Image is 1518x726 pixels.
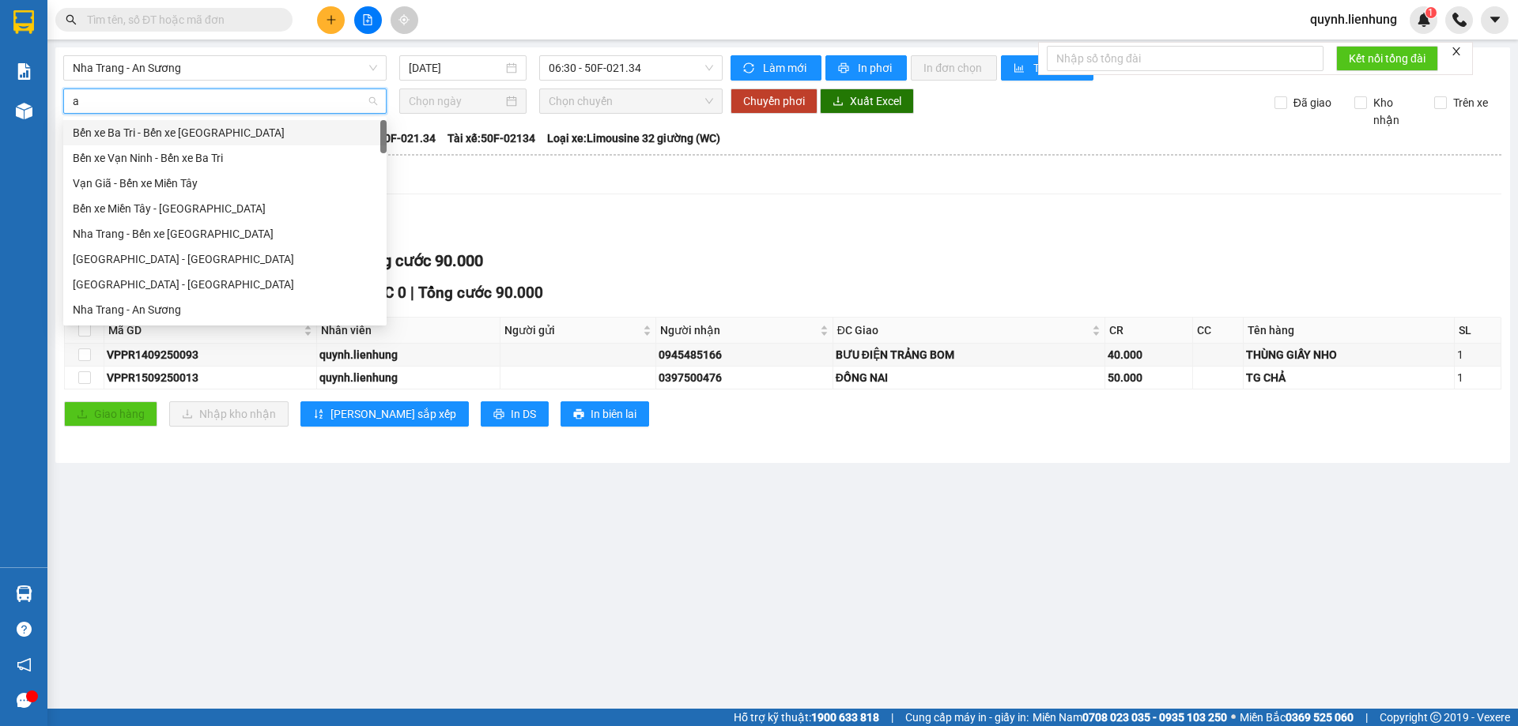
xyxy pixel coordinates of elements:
div: quynh.lienhung [319,369,497,386]
span: Đã giao [1287,94,1338,111]
div: Bến xe Ba Tri - Bến xe Vạn Ninh [63,120,387,145]
div: 40.000 [1108,346,1191,363]
span: Người gửi [504,322,640,339]
strong: 0708 023 035 - 0935 103 250 [1082,711,1227,724]
button: file-add [354,6,382,34]
span: Hỗ trợ kỹ thuật: [734,709,879,726]
strong: 0369 525 060 [1286,711,1354,724]
input: Chọn ngày [409,92,503,110]
div: VPPR1409250093 [107,346,314,363]
div: Bến xe Vạn Ninh - Bến xe Ba Tri [63,145,387,171]
span: sort-ascending [313,408,324,421]
span: file-add [362,14,373,25]
img: solution-icon [16,63,32,80]
img: phone-icon [1452,13,1467,27]
div: 0397500476 [659,369,829,386]
th: CR [1105,318,1194,344]
button: downloadXuất Excel [820,88,914,114]
span: In biên lai [591,405,636,423]
button: printerIn phơi [825,55,907,81]
div: 1 [1457,346,1498,363]
div: Nha Trang - Hà Tiên [63,272,387,297]
span: | [891,709,893,726]
span: In DS [511,405,536,423]
img: logo-vxr [13,10,34,34]
button: printerIn biên lai [561,401,649,427]
div: VPPR1509250013 [107,369,314,386]
span: ĐC Giao [837,322,1089,339]
strong: 1900 633 818 [811,711,879,724]
span: Chọn chuyến [549,89,713,113]
td: VPPR1409250093 [104,344,317,367]
th: Tên hàng [1244,318,1455,344]
button: aim [391,6,418,34]
span: question-circle [17,622,32,637]
div: quynh.lienhung [319,346,497,363]
button: uploadGiao hàng [64,401,157,427]
td: VPPR1509250013 [104,367,317,389]
input: Nhập số tổng đài [1047,46,1324,71]
span: 1 [1428,7,1433,18]
div: ĐỒNG NAI [836,369,1102,386]
span: | [410,284,414,302]
button: downloadNhập kho nhận [169,401,289,427]
div: Nha Trang - An Sương [73,301,377,318]
span: Kết nối tổng đài [1349,50,1425,67]
button: sort-ascending[PERSON_NAME] sắp xếp [300,401,469,427]
div: 1 [1457,369,1498,386]
div: 0945485166 [659,346,829,363]
div: [GEOGRAPHIC_DATA] - [GEOGRAPHIC_DATA] [73,276,377,293]
div: Nha Trang - Bến xe Miền Tây [63,221,387,246]
div: Tịnh Biên - Khánh Hòa [63,246,387,272]
span: Nha Trang - An Sương [73,56,377,80]
span: Mã GD [108,322,300,339]
div: [GEOGRAPHIC_DATA] - [GEOGRAPHIC_DATA] [73,250,377,268]
span: search [66,14,77,25]
span: In phơi [858,59,894,77]
img: warehouse-icon [16,585,32,602]
div: BƯU ĐIỆN TRẢNG BOM [836,346,1102,363]
span: [PERSON_NAME] sắp xếp [330,405,456,423]
div: Bến xe Miền Tây - Nha Trang [63,196,387,221]
span: copyright [1430,712,1441,723]
button: syncLàm mới [731,55,821,81]
button: caret-down [1481,6,1509,34]
sup: 1 [1425,7,1437,18]
span: close [1451,46,1462,57]
span: quynh.lienhung [1297,9,1410,29]
span: Tổng cước 90.000 [357,251,483,270]
span: Miền Nam [1033,709,1227,726]
span: caret-down [1488,13,1502,27]
span: ⚪️ [1231,714,1236,720]
div: Nha Trang - An Sương [63,297,387,322]
button: Chuyển phơi [731,88,818,114]
span: notification [17,657,32,672]
span: aim [398,14,410,25]
span: Miền Bắc [1240,709,1354,726]
div: TG CHẢ [1246,369,1452,386]
button: In đơn chọn [911,55,997,81]
button: bar-chartThống kê [1001,55,1093,81]
span: Cung cấp máy in - giấy in: [905,709,1029,726]
div: Bến xe Vạn Ninh - Bến xe Ba Tri [73,149,377,167]
div: THÙNG GIẤY NHO [1246,346,1452,363]
span: Làm mới [763,59,809,77]
span: Xuất Excel [850,92,901,110]
span: message [17,693,32,708]
span: Tài xế: 50F-02134 [447,130,535,147]
div: Bến xe Ba Tri - Bến xe [GEOGRAPHIC_DATA] [73,124,377,141]
span: Loại xe: Limousine 32 giường (WC) [547,130,720,147]
div: 50.000 [1108,369,1191,386]
span: printer [573,408,584,421]
span: bar-chart [1014,62,1027,75]
div: Nha Trang - Bến xe [GEOGRAPHIC_DATA] [73,225,377,243]
button: Kết nối tổng đài [1336,46,1438,71]
div: Vạn Giã - Bến xe Miền Tây [63,171,387,196]
span: download [833,96,844,108]
input: 15/09/2025 [409,59,503,77]
span: printer [838,62,852,75]
span: Kho nhận [1367,94,1422,129]
th: Nhân viên [317,318,500,344]
img: icon-new-feature [1417,13,1431,27]
span: 06:30 - 50F-021.34 [549,56,713,80]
